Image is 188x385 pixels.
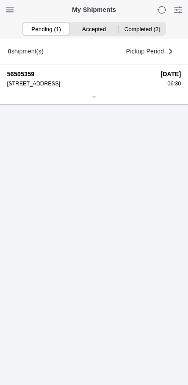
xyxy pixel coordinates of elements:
strong: [DATE] [161,71,181,78]
div: 06:30 [161,81,181,87]
ion-segment-button: Completed (3) [118,23,166,35]
div: shipment(s) [8,48,43,55]
strong: 56505359 [7,71,155,78]
ion-segment-button: Pending (1) [22,23,70,35]
span: Pickup Period [126,48,164,54]
div: [STREET_ADDRESS] [7,81,155,87]
ion-segment-button: Accepted [70,23,118,35]
b: 0 [8,48,11,55]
